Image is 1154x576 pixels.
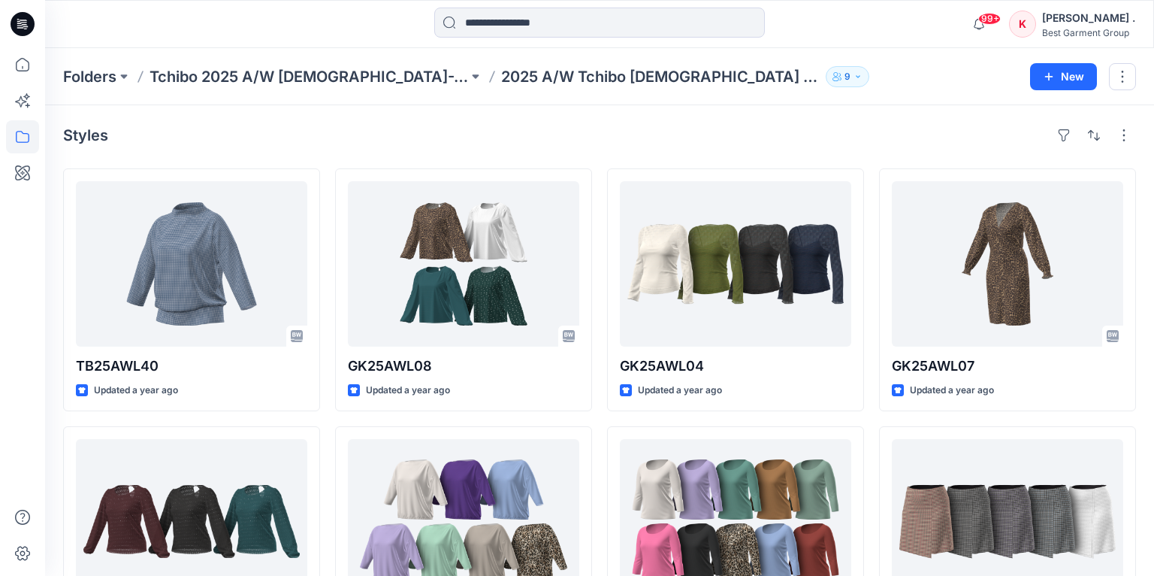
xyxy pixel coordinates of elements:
button: 9 [826,66,869,87]
p: GK25AWL08 [348,356,579,377]
a: GK25AWL08 [348,181,579,347]
p: 9 [844,68,850,85]
p: GK25AWL07 [892,356,1123,377]
p: Updated a year ago [910,383,994,399]
p: TB25AWL40 [76,356,307,377]
span: 99+ [978,13,1001,25]
button: New [1030,63,1097,90]
a: GK25AWL07 [892,181,1123,347]
h4: Styles [63,126,108,144]
a: Tchibo 2025 A/W [DEMOGRAPHIC_DATA]-WEAR [150,66,468,87]
p: Updated a year ago [638,383,722,399]
p: 2025 A/W Tchibo [DEMOGRAPHIC_DATA] WEAR Board [501,66,820,87]
a: Folders [63,66,116,87]
p: Updated a year ago [366,383,450,399]
p: Updated a year ago [94,383,178,399]
div: [PERSON_NAME] . [1042,9,1135,27]
a: GK25AWL04 [620,181,851,347]
a: TB25AWL40 [76,181,307,347]
div: K [1009,11,1036,38]
div: Best Garment Group [1042,27,1135,38]
p: GK25AWL04 [620,356,851,377]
